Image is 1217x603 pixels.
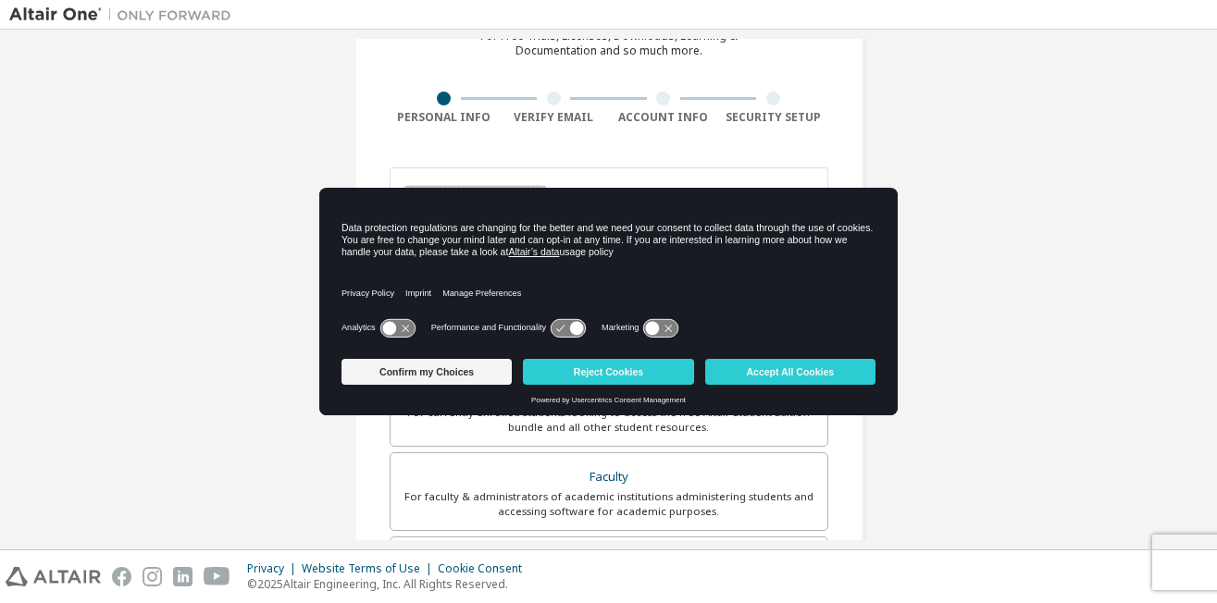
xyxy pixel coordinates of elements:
img: Altair One [9,6,241,24]
div: Cookie Consent [438,561,533,576]
img: altair_logo.svg [6,567,101,586]
div: Verify Email [499,110,609,125]
div: Faculty [402,464,816,490]
img: instagram.svg [143,567,162,586]
div: For Free Trials, Licenses, Downloads, Learning & Documentation and so much more. [480,29,738,58]
img: facebook.svg [112,567,131,586]
div: For currently enrolled students looking to access the free Altair Student Edition bundle and all ... [402,405,816,435]
div: Security Setup [718,110,828,125]
div: Personal Info [390,110,500,125]
img: youtube.svg [204,567,230,586]
div: Website Terms of Use [302,561,438,576]
p: © 2025 Altair Engineering, Inc. All Rights Reserved. [247,576,533,592]
div: Privacy [247,561,302,576]
div: For faculty & administrators of academic institutions administering students and accessing softwa... [402,489,816,519]
img: linkedin.svg [173,567,192,586]
div: Account Info [609,110,719,125]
